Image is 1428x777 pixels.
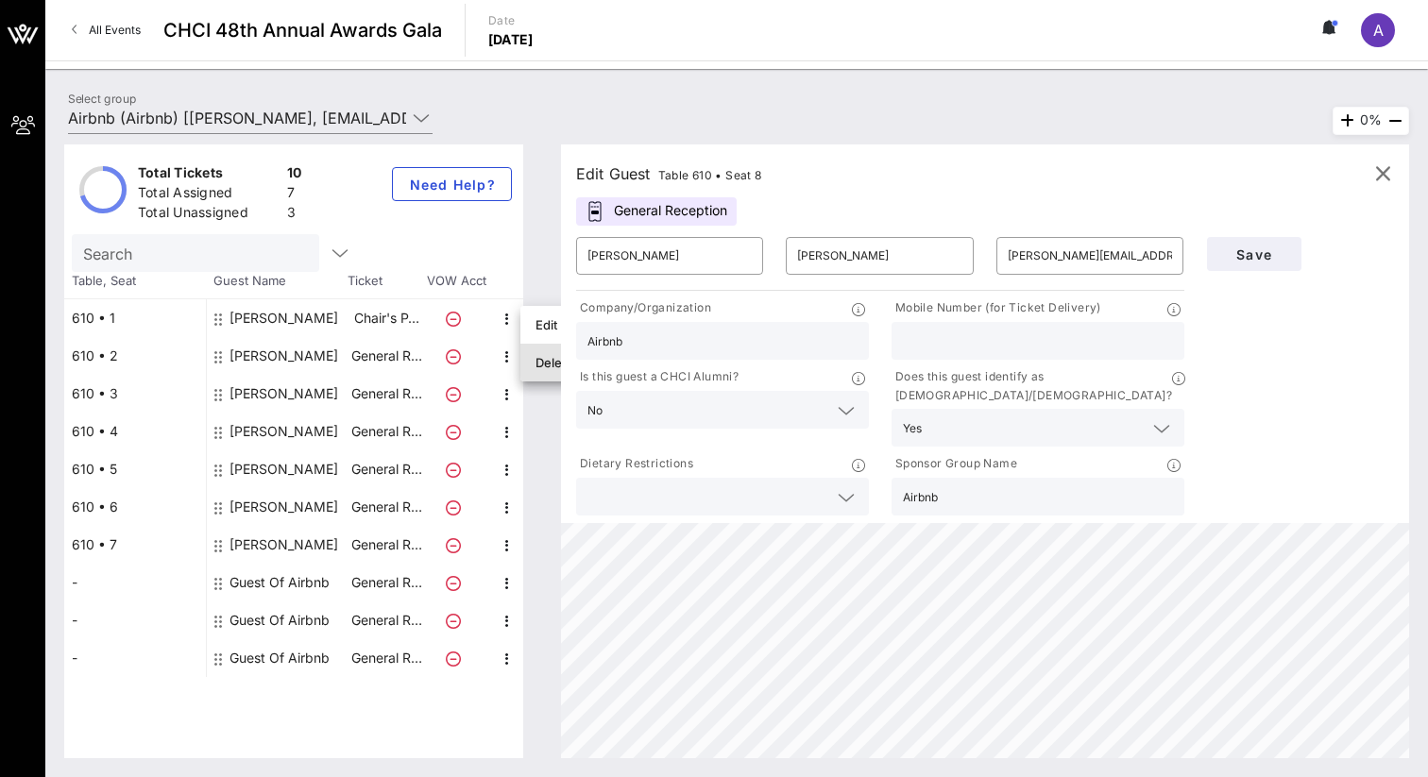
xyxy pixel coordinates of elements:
p: General R… [348,601,424,639]
div: 7 [287,183,302,207]
div: - [64,601,206,639]
span: All Events [89,23,141,37]
span: CHCI 48th Annual Awards Gala [163,16,442,44]
div: - [64,564,206,601]
div: 610 • 5 [64,450,206,488]
div: 610 • 7 [64,526,206,564]
p: General R… [348,337,424,375]
div: 3 [287,203,302,227]
span: Table 610 • Seat 8 [658,168,762,182]
p: Does this guest identify as [DEMOGRAPHIC_DATA]/[DEMOGRAPHIC_DATA]? [892,367,1172,405]
span: VOW Acct [423,272,489,291]
button: Save [1207,237,1301,271]
div: Guest Of Airbnb [229,564,330,601]
div: Edit [535,317,573,332]
p: Chair's P… [348,299,424,337]
div: 10 [287,163,302,187]
div: Total Unassigned [138,203,280,227]
div: A [1361,13,1395,47]
p: General R… [348,488,424,526]
div: No [576,391,869,429]
span: Table, Seat [64,272,206,291]
p: General R… [348,526,424,564]
label: Select group [68,92,136,106]
p: Sponsor Group Name [892,454,1017,474]
div: 610 • 6 [64,488,206,526]
div: Guest Of Airbnb [229,639,330,677]
p: Company/Organization [576,298,711,318]
span: A [1373,21,1384,40]
div: Total Tickets [138,163,280,187]
div: Stephanie Rawlings-Blake [229,488,338,526]
div: Total Assigned [138,183,280,207]
div: Vince Frillici [229,375,338,413]
button: Need Help? [392,167,512,201]
input: Last Name* [797,241,961,271]
p: General R… [348,639,424,677]
div: 610 • 3 [64,375,206,413]
p: General R… [348,564,424,601]
div: Yes [892,409,1184,447]
div: - [64,639,206,677]
span: Save [1222,246,1286,262]
div: Jose Alvarado [229,337,338,375]
div: Maria manjarrez [229,413,338,450]
div: Guest Of Airbnb [229,601,330,639]
p: Mobile Number (for Ticket Delivery) [892,298,1101,318]
p: Is this guest a CHCI Alumni? [576,367,739,387]
div: Luis Jose Briones [229,299,338,337]
div: 610 • 2 [64,337,206,375]
span: Guest Name [206,272,348,291]
div: No [587,404,603,417]
div: Aquila Powell [229,526,338,564]
div: 610 • 4 [64,413,206,450]
div: General Reception [576,197,737,226]
p: Date [488,11,534,30]
div: 610 • 1 [64,299,206,337]
input: First Name* [587,241,752,271]
input: Email* [1008,241,1172,271]
p: General R… [348,450,424,488]
p: General R… [348,375,424,413]
a: All Events [60,15,152,45]
div: 0% [1333,107,1409,135]
p: Dietary Restrictions [576,454,693,474]
div: Sarah montell [229,450,338,488]
p: [DATE] [488,30,534,49]
div: Delete [535,355,573,370]
div: Yes [903,422,922,435]
div: Edit Guest [576,160,762,187]
span: Ticket [348,272,423,291]
span: Need Help? [408,177,496,193]
p: General R… [348,413,424,450]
